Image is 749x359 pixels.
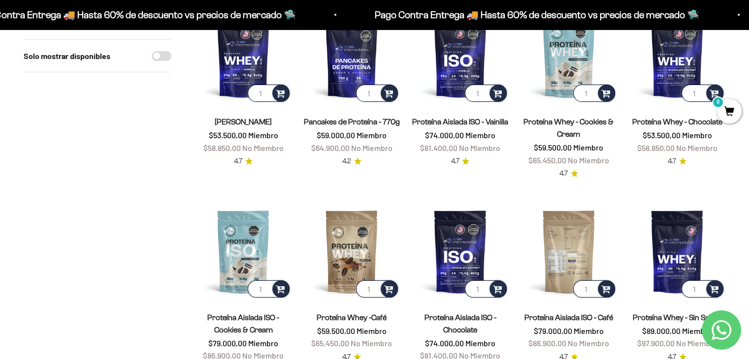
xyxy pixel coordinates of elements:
[420,143,457,152] span: $81.400,00
[357,130,387,140] span: Miembro
[637,143,674,152] span: $58.850,00
[317,313,387,322] a: Proteína Whey -Café
[559,168,578,179] a: 4.74.7 de 5.0 estrellas
[682,130,712,140] span: Miembro
[668,156,676,167] span: 4.7
[311,143,350,152] span: $64.900,00
[676,338,717,348] span: No Miembro
[534,326,572,335] span: $79.000,00
[573,143,603,152] span: Miembro
[424,313,496,334] a: Proteína Aislada ISO - Chocolate
[412,118,508,126] a: Proteína Aislada ISO - Vainilla
[242,143,284,152] span: No Miembro
[642,130,680,140] span: $53.500,00
[459,143,500,152] span: No Miembro
[465,338,495,348] span: Miembro
[451,156,459,167] span: 4.7
[568,338,609,348] span: No Miembro
[574,326,604,335] span: Miembro
[642,326,681,335] span: $89.000,00
[425,130,464,140] span: $74.000,00
[357,326,387,335] span: Miembro
[317,326,355,335] span: $59.500,00
[712,96,724,108] mark: 0
[637,338,674,348] span: $97.900,00
[342,156,361,167] a: 4.24.2 de 5.0 estrellas
[559,168,568,179] span: 4.7
[215,118,272,126] a: [PERSON_NAME]
[568,155,609,165] span: No Miembro
[248,338,278,348] span: Miembro
[162,7,487,23] p: Pago Contra Entrega 🚚 Hasta 60% de descuento vs precios de mercado 🛸
[317,130,355,140] span: $59.000,00
[24,50,110,62] label: Solo mostrar disponibles
[304,118,400,126] a: Pancakes de Proteína - 770g
[234,156,253,167] a: 4.74.7 de 5.0 estrellas
[633,313,721,322] a: Proteína Whey - Sin Sabor
[717,107,742,118] a: 0
[682,326,712,335] span: Miembro
[632,118,722,126] a: Proteína Whey - Chocolate
[528,338,566,348] span: $86.900,00
[676,143,717,152] span: No Miembro
[208,338,247,348] span: $79.000,00
[668,156,686,167] a: 4.74.7 de 5.0 estrellas
[451,156,469,167] a: 4.74.7 de 5.0 estrellas
[209,130,247,140] span: $53.500,00
[523,118,614,138] a: Proteína Whey - Cookies & Cream
[521,203,617,299] img: Proteína Aislada ISO - Café
[311,338,349,348] span: $65.450,00
[524,313,613,322] a: Proteína Aislada ISO - Café
[528,155,566,165] span: $65.450,00
[342,156,351,167] span: 4.2
[234,156,242,167] span: 4.7
[534,143,572,152] span: $59.500,00
[465,130,495,140] span: Miembro
[203,143,241,152] span: $58.850,00
[351,143,392,152] span: No Miembro
[207,313,279,334] a: Proteína Aislada ISO - Cookies & Cream
[351,338,392,348] span: No Miembro
[425,338,464,348] span: $74.000,00
[248,130,278,140] span: Miembro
